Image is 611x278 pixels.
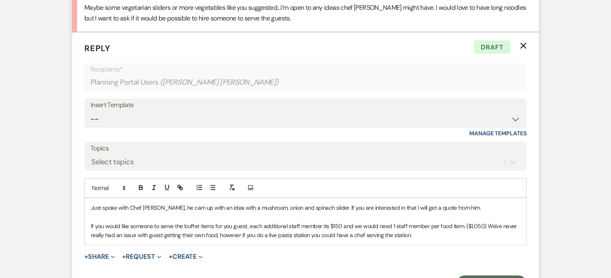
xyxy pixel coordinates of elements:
[122,253,161,260] button: Request
[84,253,88,260] span: +
[122,253,126,260] span: +
[169,253,172,260] span: +
[91,203,520,212] p: Just spoke with Chef [PERSON_NAME], he cam up with an idea with a mushroom, onion and spinach sli...
[169,253,203,260] button: Create
[469,130,527,137] a: Manage Templates
[91,74,520,90] div: Planning Portal Users
[84,253,115,260] button: Share
[474,40,510,54] span: Draft
[91,99,520,111] div: Insert Template
[91,157,134,168] div: Select topics
[91,222,520,240] p: If you would like someone to serve the buffet items for you guest, each additional staff member i...
[84,43,111,54] span: Reply
[84,2,527,23] p: Maybe some vegetarian sliders or more vegetables like you suggested…I’m open to any ideas chef [P...
[91,64,520,75] p: Recipients*
[160,77,279,88] span: ( [PERSON_NAME] [PERSON_NAME] )
[91,143,520,155] label: Topics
